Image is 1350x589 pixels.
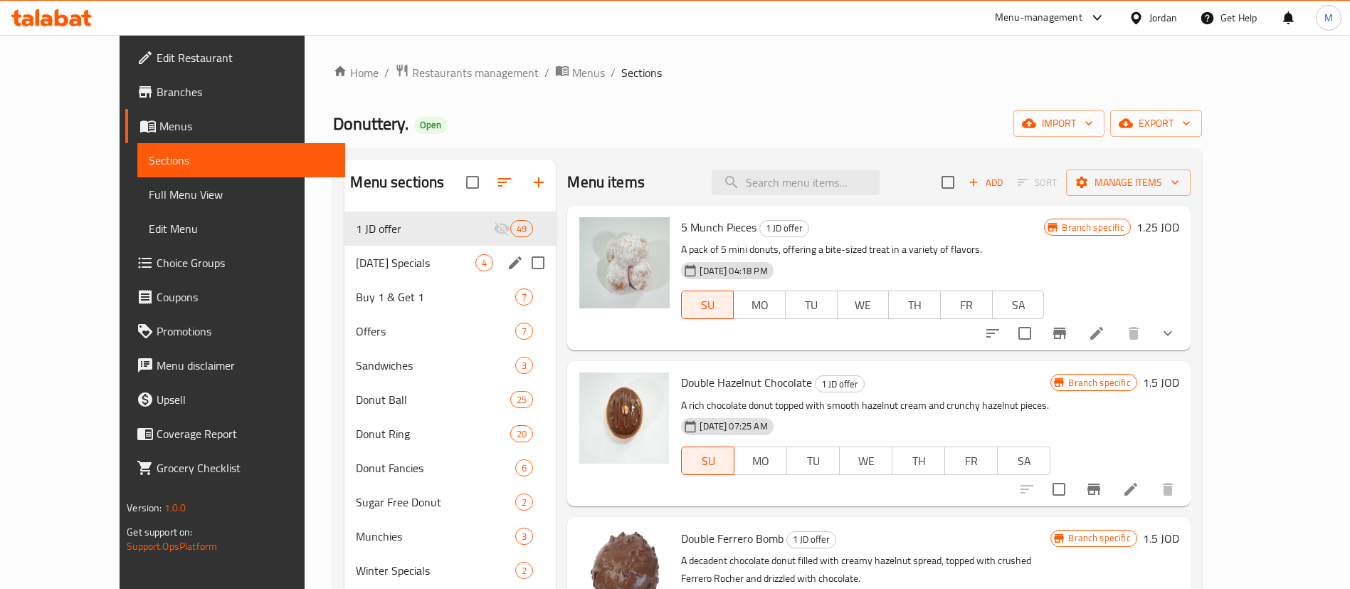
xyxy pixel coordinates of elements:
[344,382,556,417] div: Donut Ball25
[839,447,892,475] button: WE
[510,425,533,442] div: items
[356,562,515,579] div: Winter Specials
[511,393,532,407] span: 25
[681,217,756,238] span: 5 Munch Pieces
[344,212,556,246] div: 1 JD offer49
[1088,325,1105,342] a: Edit menu item
[687,295,728,316] span: SU
[522,165,556,199] button: Add section
[681,241,1044,259] p: A pack of 5 mini donuts, offering a bite-sized treat in a variety of flavors.
[344,246,556,280] div: [DATE] Specials4edit
[157,391,334,408] span: Upsell
[516,291,532,304] span: 7
[157,459,334,476] span: Grocery Checklist
[1013,110,1104,137] button: import
[515,528,533,545] div: items
[157,323,334,340] span: Promotions
[759,220,809,237] div: 1 JD offer
[621,64,662,81] span: Sections
[898,451,939,471] span: TH
[1159,325,1176,342] svg: Show Choices
[149,220,334,237] span: Edit Menu
[356,459,515,476] span: Donut Fancies
[356,323,515,340] span: Offers
[1043,316,1077,350] button: Branch-specific-item
[579,372,670,464] img: Double Hazelnut Chocolate
[681,447,734,475] button: SU
[414,119,447,131] span: Open
[505,252,526,273] button: edit
[1122,115,1191,132] span: export
[963,172,1008,194] span: Add item
[356,288,515,306] div: Buy 1 & Get 1
[785,291,838,319] button: TU
[515,562,533,579] div: items
[544,64,549,81] li: /
[515,459,533,476] div: items
[356,391,510,408] span: Donut Ball
[687,451,729,471] span: SU
[137,212,345,246] a: Edit Menu
[681,372,812,393] span: Double Hazelnut Chocolate
[572,64,605,81] span: Menus
[344,417,556,451] div: Donut Ring20
[516,564,532,578] span: 2
[344,485,556,519] div: Sugar Free Donut2
[356,425,510,442] span: Donut Ring
[125,314,345,348] a: Promotions
[793,451,834,471] span: TU
[739,295,780,316] span: MO
[493,220,510,237] svg: Inactive section
[344,348,556,382] div: Sandwiches3
[159,118,334,135] span: Menus
[786,447,840,475] button: TU
[1110,110,1202,137] button: export
[458,167,487,197] span: Select all sections
[475,254,493,271] div: items
[157,83,334,100] span: Branches
[712,170,880,195] input: search
[344,314,556,348] div: Offers7
[515,323,533,340] div: items
[333,108,408,140] span: Donuttery.
[681,397,1050,415] p: A rich chocolate donut topped with smooth hazelnut cream and crunchy hazelnut pieces.
[1151,472,1185,506] button: delete
[356,494,515,511] span: Sugar Free Donut
[1149,10,1177,26] div: Jordan
[356,357,515,374] div: Sandwiches
[963,172,1008,194] button: Add
[516,359,532,372] span: 3
[976,316,1010,350] button: sort-choices
[734,447,787,475] button: MO
[892,447,945,475] button: TH
[511,222,532,236] span: 49
[1324,10,1333,26] span: M
[681,552,1050,588] p: A decadent chocolate donut filled with creamy hazelnut spread, topped with crushed Ferrero Rocher...
[395,63,539,82] a: Restaurants management
[733,291,786,319] button: MO
[125,417,345,451] a: Coverage Report
[356,254,475,271] div: Ramadan Specials
[157,288,334,306] span: Coupons
[951,451,992,471] span: FR
[125,75,345,109] a: Branches
[333,63,1201,82] nav: breadcrumb
[137,177,345,212] a: Full Menu View
[791,295,832,316] span: TU
[1010,318,1040,348] span: Select to update
[843,295,884,316] span: WE
[888,291,941,319] button: TH
[356,528,515,545] div: Munchies
[127,523,192,541] span: Get support on:
[127,537,217,556] a: Support.OpsPlatform
[125,382,345,417] a: Upsell
[1044,474,1074,504] span: Select to update
[997,447,1050,475] button: SA
[760,220,808,236] span: 1 JD offer
[1062,376,1136,390] span: Branch specific
[845,451,887,471] span: WE
[998,295,1039,316] span: SA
